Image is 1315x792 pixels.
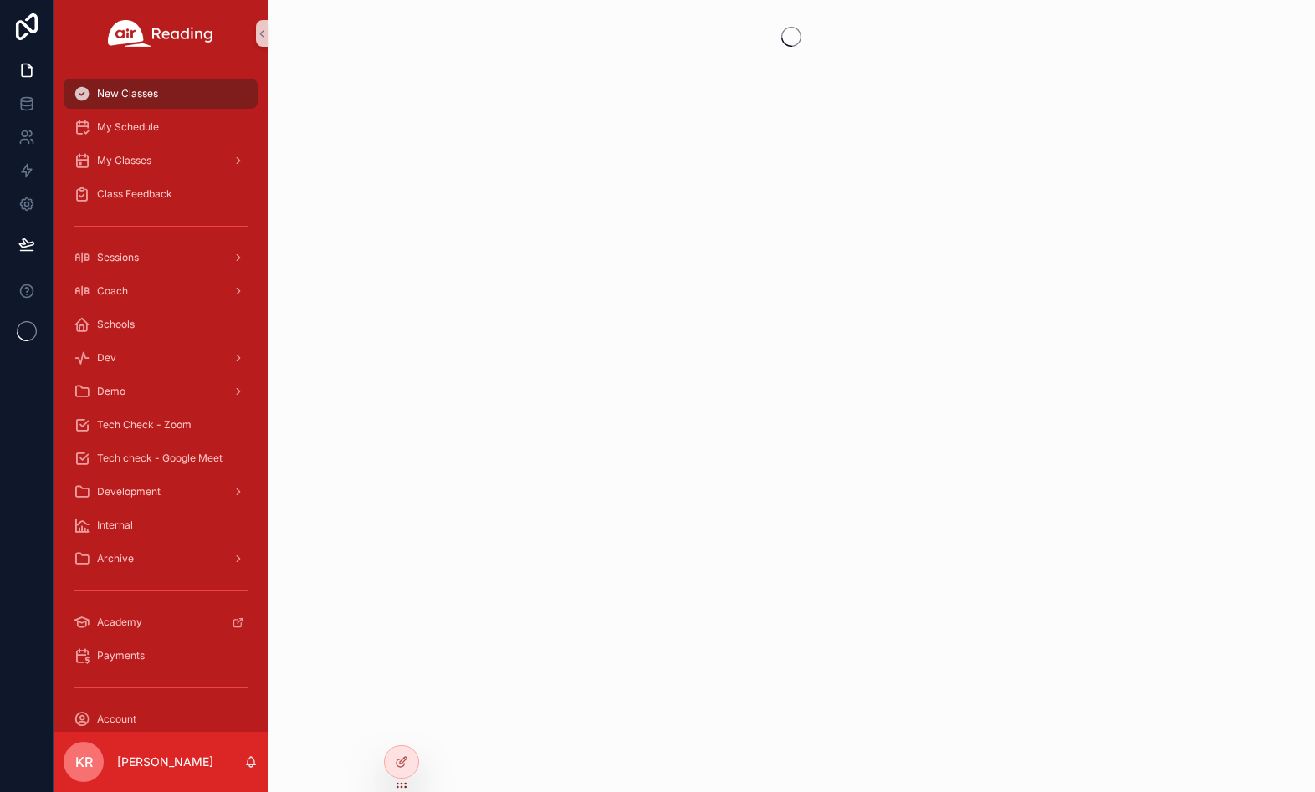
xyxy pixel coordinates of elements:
[97,120,159,134] span: My Schedule
[64,443,258,473] a: Tech check - Google Meet
[64,704,258,734] a: Account
[97,713,136,726] span: Account
[97,284,128,298] span: Coach
[97,251,139,264] span: Sessions
[64,410,258,440] a: Tech Check - Zoom
[108,20,213,47] img: App logo
[75,752,93,772] span: KR
[64,607,258,637] a: Academy
[64,309,258,340] a: Schools
[97,616,142,629] span: Academy
[97,452,223,465] span: Tech check - Google Meet
[97,351,116,365] span: Dev
[64,544,258,574] a: Archive
[97,649,145,662] span: Payments
[97,187,172,201] span: Class Feedback
[97,385,125,398] span: Demo
[64,477,258,507] a: Development
[64,146,258,176] a: My Classes
[64,376,258,406] a: Demo
[97,318,135,331] span: Schools
[64,641,258,671] a: Payments
[54,67,268,732] div: scrollable content
[97,519,133,532] span: Internal
[97,418,192,432] span: Tech Check - Zoom
[64,343,258,373] a: Dev
[97,154,151,167] span: My Classes
[117,754,213,770] p: [PERSON_NAME]
[64,79,258,109] a: New Classes
[97,552,134,565] span: Archive
[64,243,258,273] a: Sessions
[64,179,258,209] a: Class Feedback
[64,112,258,142] a: My Schedule
[64,510,258,540] a: Internal
[64,276,258,306] a: Coach
[97,87,158,100] span: New Classes
[97,485,161,498] span: Development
